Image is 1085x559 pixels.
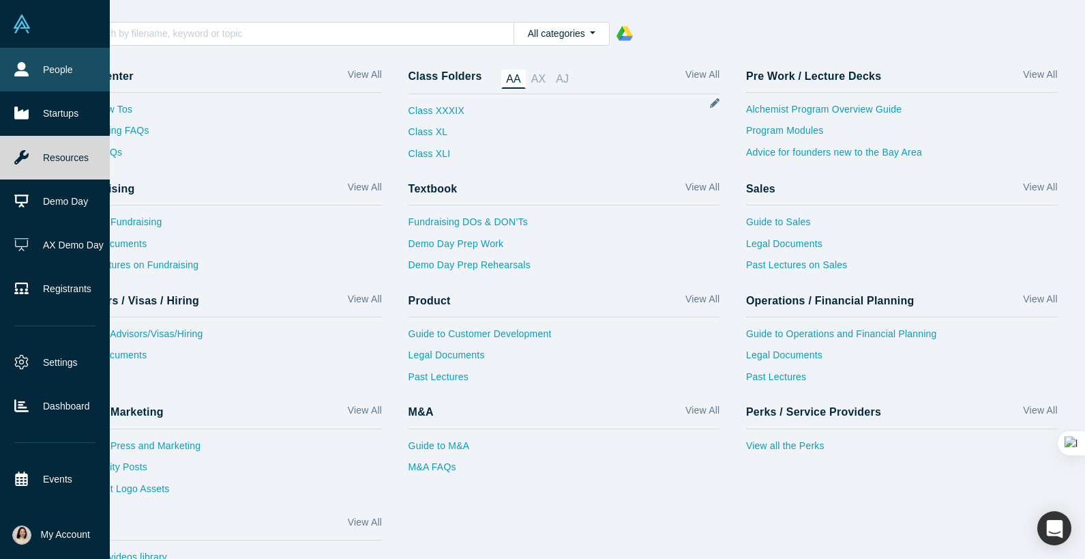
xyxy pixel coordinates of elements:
a: Community Posts [70,460,382,482]
a: Legal Documents [746,237,1058,259]
a: M&A FAQs [408,460,720,482]
a: AJ [551,70,574,89]
a: Vault How Tos [70,102,382,124]
h4: Class Folders [408,70,482,84]
a: Guide to Advisors/Visas/Hiring [70,327,382,349]
a: View All [685,403,719,423]
a: View all the Perks [746,439,1058,461]
a: AA [501,70,526,89]
a: Alchemist Logo Assets [70,482,382,504]
a: Program Modules [746,124,1058,145]
a: Class XXXIX [408,104,464,126]
a: Demo Day Prep Work [408,237,720,259]
a: Past Lectures on Sales [746,258,1058,280]
a: Class XL [408,125,464,147]
h4: Product [408,294,451,307]
h4: Operations / Financial Planning [746,294,915,307]
button: My Account [12,526,90,545]
a: View All [1023,292,1057,312]
span: My Account [41,528,90,542]
a: Advice for founders new to the Bay Area [746,145,1058,167]
a: View All [685,180,719,200]
a: Alchemist Program Overview Guide [746,102,1058,124]
a: Legal Documents [408,348,720,370]
img: Alchemist Vault Logo [12,14,31,33]
a: View All [685,292,719,312]
a: Class XLI [408,147,464,169]
a: View All [685,68,719,89]
h4: Press / Marketing [70,405,164,418]
a: Past Lectures [746,370,1058,392]
h4: M&A [408,405,434,418]
h4: Advisors / Visas / Hiring [70,294,199,307]
a: Legal Documents [746,348,1058,370]
a: Guide to Operations and Financial Planning [746,327,1058,349]
a: View All [348,403,382,423]
h4: Pre Work / Lecture Decks [746,70,881,83]
a: AX [526,70,551,89]
a: Guide to Fundraising [70,215,382,237]
a: Legal Documents [70,237,382,259]
a: Guide to Customer Development [408,327,720,349]
a: View All [348,68,382,87]
a: View All [348,292,382,312]
a: Fundraising DOs & DON’Ts [408,215,720,237]
a: Guide to M&A [408,439,720,461]
h4: Sales [746,182,775,195]
a: Guide to Sales [746,215,1058,237]
a: Past Lectures on Fundraising [70,258,382,280]
a: Sales FAQs [70,145,382,167]
a: View All [348,515,382,535]
a: Guide to Press and Marketing [70,439,382,461]
a: Past Lectures [408,370,720,392]
a: Fundraising FAQs [70,124,382,145]
a: View All [1023,68,1057,87]
h4: Textbook [408,182,458,195]
button: All categories [514,22,610,46]
a: View All [1023,180,1057,200]
h4: Perks / Service Providers [746,405,881,418]
a: View All [1023,403,1057,423]
input: Search by filename, keyword or topic [85,25,514,42]
img: Yukai Chen's Account [12,526,31,545]
a: Legal Documents [70,348,382,370]
a: View All [348,180,382,200]
a: Demo Day Prep Rehearsals [408,258,720,280]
